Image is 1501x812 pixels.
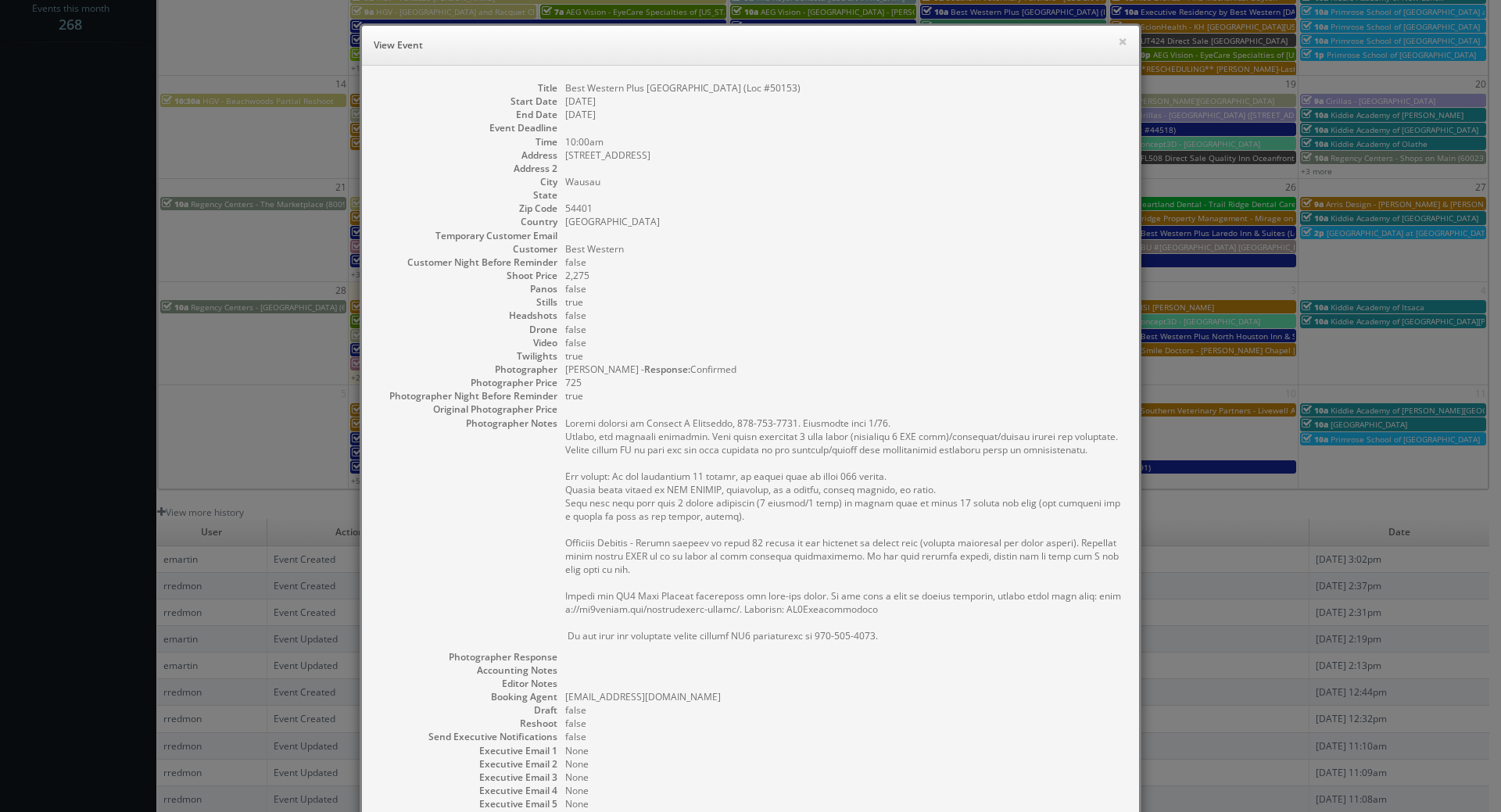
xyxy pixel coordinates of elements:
dt: Panos [378,282,557,295]
dt: Booking Agent [378,690,557,703]
dt: End Date [378,108,557,121]
dt: Photographer Night Before Reminder [378,389,557,402]
dt: Start Date [378,95,557,108]
dt: Temporary Customer Email [378,229,557,242]
dt: State [378,188,557,202]
dd: None [565,797,1123,810]
dt: Send Executive Notifications [378,730,557,743]
dd: 10:00am [565,135,1123,148]
button: × [1118,36,1127,47]
dt: Executive Email 2 [378,757,557,771]
dd: true [565,349,1123,363]
dt: Zip Code [378,202,557,215]
dd: [EMAIL_ADDRESS][DOMAIN_NAME] [565,690,1123,703]
dd: Best Western [565,242,1123,256]
dt: Accounting Notes [378,664,557,677]
dt: Stills [378,295,557,309]
dt: Shoot Price [378,269,557,282]
dt: Customer [378,242,557,256]
dd: false [565,323,1123,336]
dt: Executive Email 1 [378,744,557,757]
dd: false [565,282,1123,295]
dd: 725 [565,376,1123,389]
dd: [STREET_ADDRESS] [565,148,1123,162]
dt: Customer Night Before Reminder [378,256,557,269]
dt: Executive Email 5 [378,797,557,810]
dd: [DATE] [565,108,1123,121]
pre: Loremi dolorsi am Consect A Elitseddo, 878-753-7731. Eiusmodte inci 1/76. Utlabo, etd magnaali en... [565,417,1123,642]
dd: 54401 [565,202,1123,215]
dd: None [565,744,1123,757]
dd: false [565,309,1123,322]
dd: false [565,336,1123,349]
dt: Drone [378,323,557,336]
dd: 2,275 [565,269,1123,282]
dd: [DATE] [565,95,1123,108]
dd: false [565,717,1123,730]
dt: Reshoot [378,717,557,730]
dd: [PERSON_NAME] - Confirmed [565,363,1123,376]
dd: [GEOGRAPHIC_DATA] [565,215,1123,228]
dt: Original Photographer Price [378,402,557,416]
dt: Draft [378,703,557,717]
dt: Executive Email 4 [378,784,557,797]
dt: Photographer Response [378,650,557,664]
dt: City [378,175,557,188]
dt: Video [378,336,557,349]
dt: Editor Notes [378,677,557,690]
h6: View Event [374,38,1127,53]
dt: Executive Email 3 [378,771,557,784]
dt: Photographer [378,363,557,376]
dt: Time [378,135,557,148]
dt: Country [378,215,557,228]
dd: None [565,784,1123,797]
dd: None [565,771,1123,784]
dt: Address [378,148,557,162]
dt: Headshots [378,309,557,322]
dd: false [565,256,1123,269]
dd: Best Western Plus [GEOGRAPHIC_DATA] (Loc #50153) [565,81,1123,95]
dt: Photographer Notes [378,417,557,430]
b: Response: [644,363,690,376]
dd: true [565,389,1123,402]
dd: false [565,703,1123,717]
dt: Event Deadline [378,121,557,134]
dt: Title [378,81,557,95]
dd: true [565,295,1123,309]
dd: false [565,730,1123,743]
dd: None [565,757,1123,771]
dt: Twilights [378,349,557,363]
dd: Wausau [565,175,1123,188]
dt: Photographer Price [378,376,557,389]
dt: Address 2 [378,162,557,175]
